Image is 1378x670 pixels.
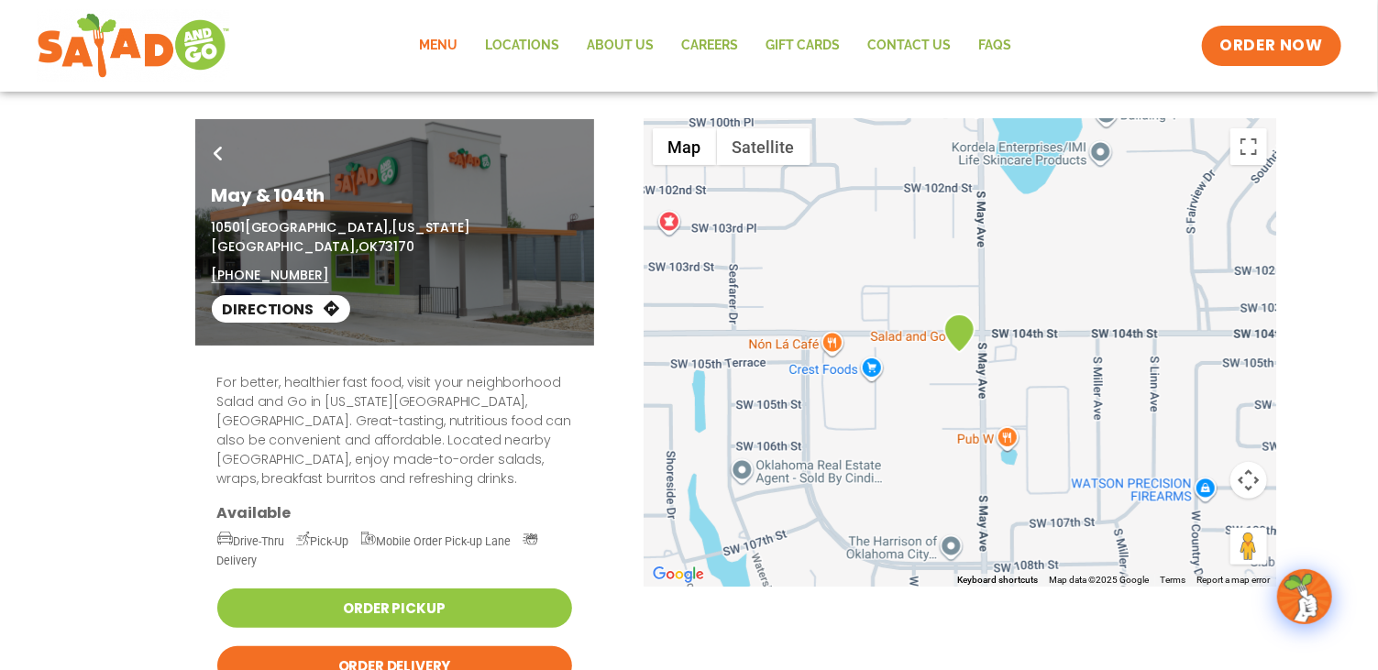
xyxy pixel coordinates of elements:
a: FAQs [965,25,1026,67]
h1: May & 104th [212,181,578,209]
span: OK [358,237,378,256]
span: 73170 [378,237,414,256]
a: Careers [668,25,753,67]
a: Report a map error [1197,575,1271,585]
img: wpChatIcon [1279,571,1330,622]
nav: Menu [406,25,1026,67]
span: [US_STATE][GEOGRAPHIC_DATA], [212,218,470,256]
button: Drag Pegman onto the map to open Street View [1230,528,1267,565]
a: Contact Us [854,25,965,67]
a: About Us [574,25,668,67]
a: ORDER NOW [1202,26,1341,66]
p: For better, healthier fast food, visit your neighborhood Salad and Go in [US_STATE][GEOGRAPHIC_DA... [217,373,572,489]
a: Locations [472,25,574,67]
img: new-SAG-logo-768×292 [37,9,230,82]
span: 10501 [212,218,245,236]
span: Pick-Up [296,534,349,548]
a: Menu [406,25,472,67]
span: ORDER NOW [1220,35,1323,57]
a: Order Pickup [217,588,572,628]
a: GIFT CARDS [753,25,854,67]
a: Directions [212,295,350,323]
span: Mobile Order Pick-up Lane [361,534,512,548]
h3: Available [217,503,572,522]
span: [GEOGRAPHIC_DATA], [245,218,391,236]
a: [PHONE_NUMBER] [212,266,329,285]
button: Map camera controls [1230,462,1267,499]
span: Drive-Thru [217,534,284,548]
